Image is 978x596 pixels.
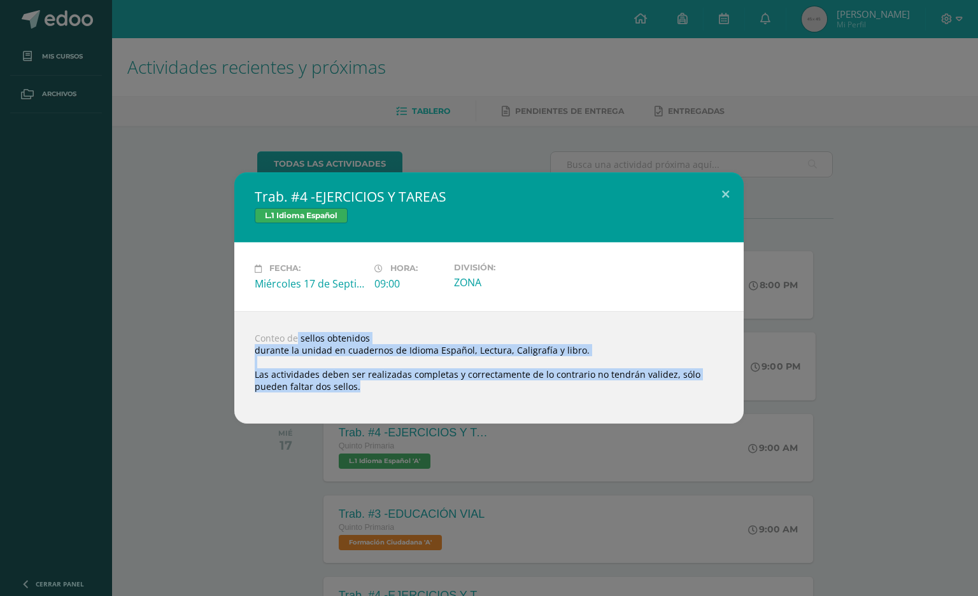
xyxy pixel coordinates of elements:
span: L.1 Idioma Español [255,208,348,223]
div: Miércoles 17 de Septiembre [255,277,364,291]
div: Conteo de sellos obtenidos durante la unidad en cuadernos de Idioma Español, Lectura, Caligrafía ... [234,311,744,424]
span: Fecha: [269,264,301,274]
button: Close (Esc) [707,172,744,216]
div: ZONA [454,275,563,289]
div: 09:00 [374,277,444,291]
label: División: [454,263,563,272]
span: Hora: [390,264,418,274]
h2: Trab. #4 -EJERCICIOS Y TAREAS [255,188,723,205]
